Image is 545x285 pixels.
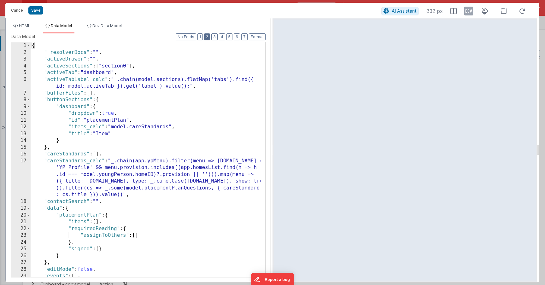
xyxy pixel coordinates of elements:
div: 13 [11,131,31,137]
div: 18 [11,198,31,205]
button: AI Assistant [381,7,419,15]
button: No Folds [176,33,196,40]
button: 6 [234,33,240,40]
button: Format [249,33,266,40]
button: 7 [241,33,248,40]
div: 20 [11,212,31,219]
div: 7 [11,90,31,97]
div: 27 [11,259,31,266]
div: 4 [11,63,31,70]
div: 28 [11,266,31,273]
div: 6 [11,76,31,90]
div: 5 [11,69,31,76]
div: 10 [11,110,31,117]
div: 16 [11,151,31,158]
div: 1 [11,42,31,49]
button: 5 [226,33,232,40]
div: 8 [11,96,31,103]
button: 2 [204,33,210,40]
button: 4 [219,33,225,40]
span: Data Model [51,23,72,28]
button: 3 [211,33,218,40]
div: 26 [11,253,31,259]
div: 15 [11,144,31,151]
span: AI Assistant [392,8,417,14]
div: 12 [11,124,31,131]
div: 11 [11,117,31,124]
span: 832 px [426,7,443,15]
div: 23 [11,232,31,239]
div: 9 [11,103,31,110]
span: Dev Data Model [92,23,122,28]
div: 14 [11,137,31,144]
div: 17 [11,158,31,198]
div: 3 [11,56,31,63]
div: 21 [11,218,31,225]
button: Save [28,6,43,15]
div: 22 [11,225,31,232]
button: Cancel [8,6,27,15]
div: 24 [11,239,31,246]
div: 25 [11,246,31,253]
div: 2 [11,49,31,56]
button: 1 [197,33,203,40]
div: 19 [11,205,31,212]
span: Data Model [11,33,35,40]
span: HTML [19,23,30,28]
div: 29 [11,273,31,280]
